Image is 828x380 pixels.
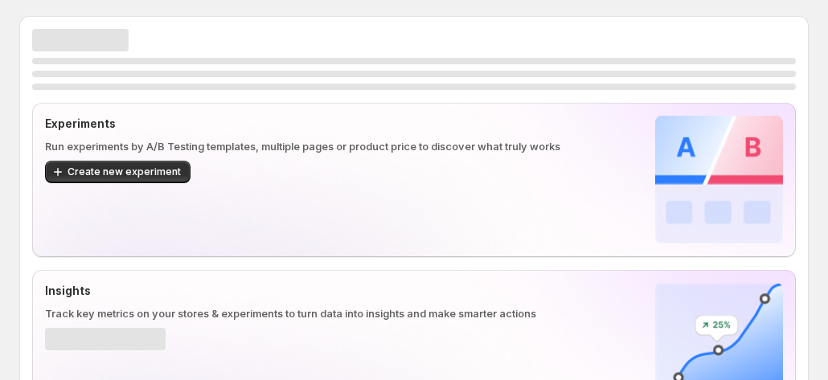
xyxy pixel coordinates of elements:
p: Run experiments by A/B Testing templates, multiple pages or product price to discover what truly ... [45,138,649,154]
p: Insights [45,283,649,299]
span: Create new experiment [68,165,181,178]
p: Track key metrics on your stores & experiments to turn data into insights and make smarter actions [45,305,649,321]
button: Create new experiment [45,161,191,183]
img: Experiments [655,116,783,243]
p: Experiments [45,116,649,132]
